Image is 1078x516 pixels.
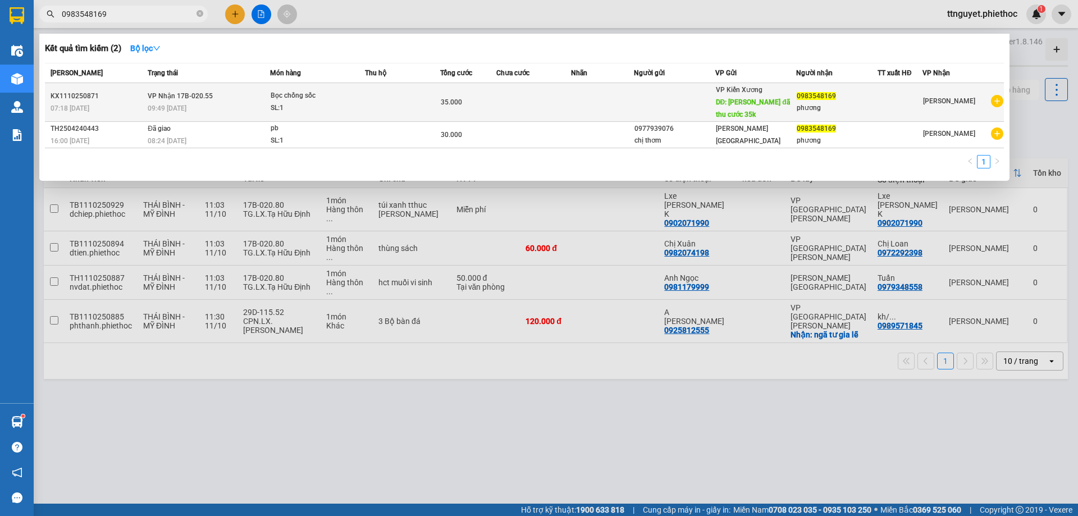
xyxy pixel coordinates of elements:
[571,69,587,77] span: Nhãn
[878,69,912,77] span: TT xuất HĐ
[797,125,836,133] span: 0983548169
[62,8,194,20] input: Tìm tên, số ĐT hoặc mã đơn
[441,98,462,106] span: 35.000
[991,127,1003,140] span: plus-circle
[797,92,836,100] span: 0983548169
[148,92,213,100] span: VP Nhận 17B-020.55
[148,104,186,112] span: 09:49 [DATE]
[51,137,89,145] span: 16:00 [DATE]
[994,158,1001,165] span: right
[11,73,23,85] img: warehouse-icon
[967,158,974,165] span: left
[496,69,529,77] span: Chưa cước
[271,102,355,115] div: SL: 1
[12,467,22,478] span: notification
[977,156,990,168] a: 1
[963,155,977,168] button: left
[440,69,472,77] span: Tổng cước
[270,69,301,77] span: Món hàng
[271,122,355,135] div: pb
[12,492,22,503] span: message
[51,90,144,102] div: KX1110250871
[45,43,121,54] h3: Kết quả tìm kiếm ( 2 )
[121,39,170,57] button: Bộ lọcdown
[130,44,161,53] strong: Bộ lọc
[197,10,203,17] span: close-circle
[271,90,355,102] div: Bọc chống sốc
[11,129,23,141] img: solution-icon
[10,7,24,24] img: logo-vxr
[797,102,877,114] div: phương
[441,131,462,139] span: 30.000
[716,86,762,94] span: VP Kiến Xương
[271,135,355,147] div: SL: 1
[197,9,203,20] span: close-circle
[634,135,715,147] div: chị thơm
[963,155,977,168] li: Previous Page
[365,69,386,77] span: Thu hộ
[715,69,737,77] span: VP Gửi
[148,69,178,77] span: Trạng thái
[51,123,144,135] div: TH2504240443
[716,125,780,145] span: [PERSON_NAME][GEOGRAPHIC_DATA]
[923,130,975,138] span: [PERSON_NAME]
[51,69,103,77] span: [PERSON_NAME]
[11,416,23,428] img: warehouse-icon
[21,414,25,418] sup: 1
[796,69,833,77] span: Người nhận
[990,155,1004,168] button: right
[11,101,23,113] img: warehouse-icon
[148,125,171,133] span: Đã giao
[922,69,950,77] span: VP Nhận
[153,44,161,52] span: down
[12,442,22,453] span: question-circle
[991,95,1003,107] span: plus-circle
[634,69,665,77] span: Người gửi
[148,137,186,145] span: 08:24 [DATE]
[923,97,975,105] span: [PERSON_NAME]
[634,123,715,135] div: 0977939076
[990,155,1004,168] li: Next Page
[51,104,89,112] span: 07:18 [DATE]
[716,98,790,118] span: DĐ: [PERSON_NAME] đã thu cước 35k
[797,135,877,147] div: phương
[977,155,990,168] li: 1
[11,45,23,57] img: warehouse-icon
[47,10,54,18] span: search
